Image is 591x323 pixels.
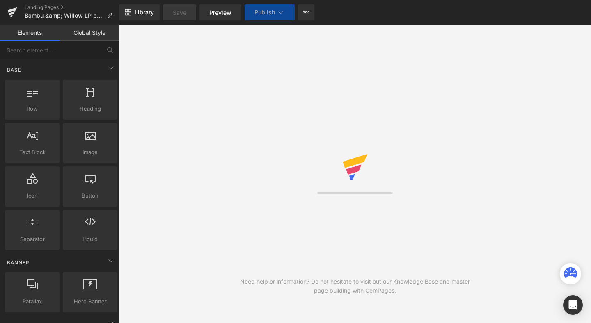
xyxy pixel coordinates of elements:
[254,9,275,16] span: Publish
[65,191,115,200] span: Button
[65,297,115,306] span: Hero Banner
[65,105,115,113] span: Heading
[60,25,119,41] a: Global Style
[237,277,473,295] div: Need help or information? Do not hesitate to visit out our Knowledge Base and master page buildin...
[135,9,154,16] span: Library
[25,4,119,11] a: Landing Pages
[7,148,57,157] span: Text Block
[65,235,115,243] span: Liquid
[65,148,115,157] span: Image
[209,8,231,17] span: Preview
[563,295,583,315] div: Open Intercom Messenger
[7,191,57,200] span: Icon
[298,4,314,20] button: More
[6,66,22,74] span: Base
[25,12,103,19] span: Bambu &amp; Willow LP pre-quiz page REBRAND
[245,4,295,20] button: Publish
[7,235,57,243] span: Separator
[173,8,186,17] span: Save
[119,4,160,20] a: New Library
[199,4,241,20] a: Preview
[7,297,57,306] span: Parallax
[6,259,30,266] span: Banner
[7,105,57,113] span: Row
